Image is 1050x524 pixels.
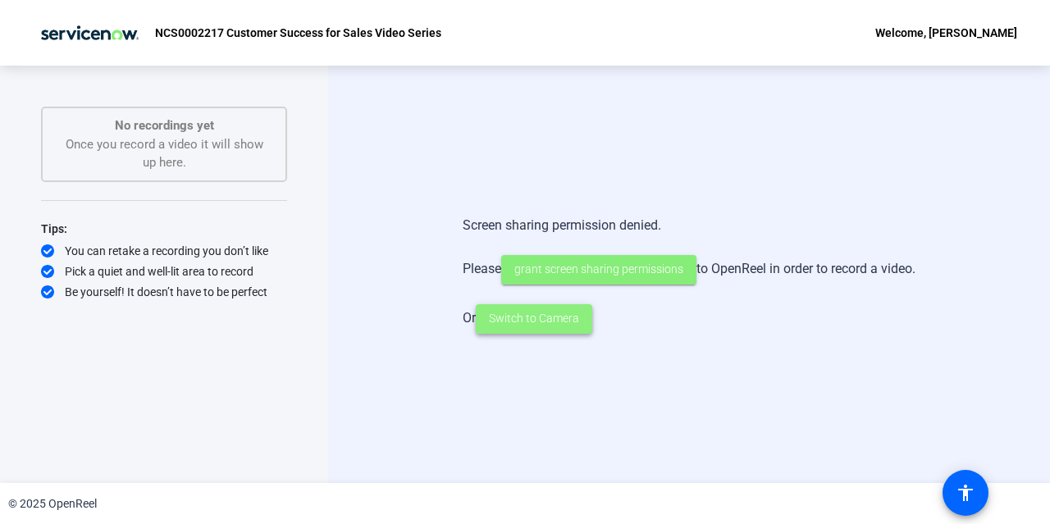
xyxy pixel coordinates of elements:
span: grant screen sharing permissions [514,261,683,278]
button: grant screen sharing permissions [501,255,696,285]
div: Tips: [41,219,287,239]
span: Switch to Camera [489,310,579,327]
p: NCS0002217 Customer Success for Sales Video Series [155,23,441,43]
div: Pick a quiet and well-lit area to record [41,263,287,280]
button: Switch to Camera [476,304,592,334]
div: © 2025 OpenReel [8,495,97,513]
div: Welcome, [PERSON_NAME] [875,23,1017,43]
div: Screen sharing permission denied. Please to OpenReel in order to record a video. Or [463,199,915,350]
img: OpenReel logo [33,16,147,49]
div: You can retake a recording you don’t like [41,243,287,259]
p: No recordings yet [59,116,269,135]
mat-icon: accessibility [956,483,975,503]
div: Be yourself! It doesn’t have to be perfect [41,284,287,300]
div: Once you record a video it will show up here. [59,116,269,172]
